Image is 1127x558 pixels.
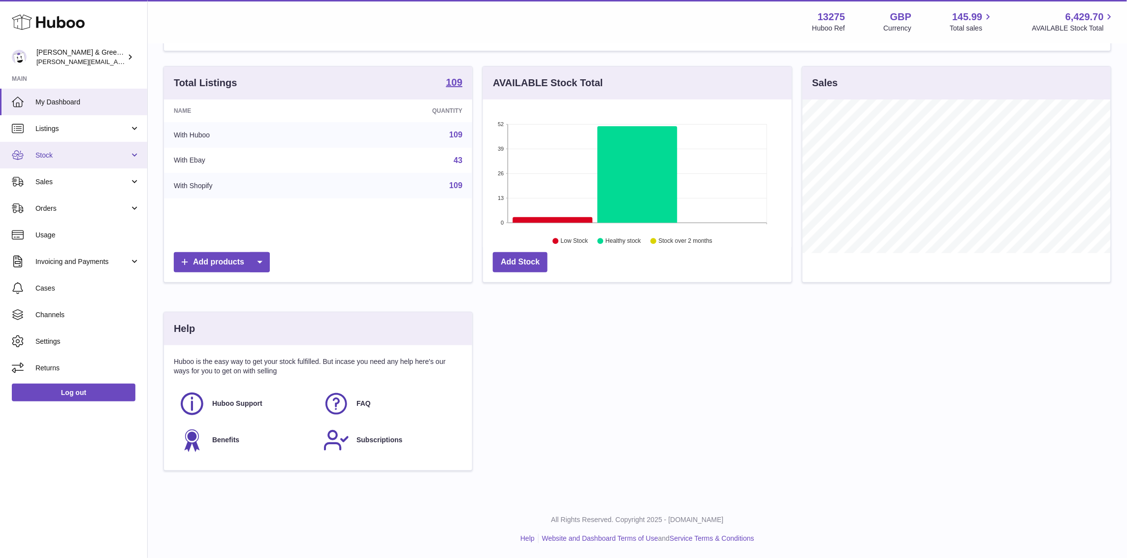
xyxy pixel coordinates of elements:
h3: Help [174,322,195,335]
strong: GBP [890,10,911,24]
td: With Ebay [164,148,330,173]
text: Stock over 2 months [659,238,712,245]
a: Subscriptions [323,427,457,454]
span: Huboo Support [212,399,262,408]
text: 52 [498,121,504,127]
h3: Sales [812,76,838,90]
span: My Dashboard [35,98,140,107]
a: Huboo Support [179,391,313,417]
span: Benefits [212,435,239,445]
span: Orders [35,204,129,213]
text: Low Stock [561,238,588,245]
div: [PERSON_NAME] & Green Ltd [36,48,125,66]
td: With Huboo [164,122,330,148]
text: 26 [498,170,504,176]
h3: AVAILABLE Stock Total [493,76,603,90]
span: Cases [35,284,140,293]
text: 39 [498,146,504,152]
a: 43 [454,156,463,164]
a: 145.99 Total sales [950,10,994,33]
a: Service Terms & Conditions [670,534,754,542]
a: Log out [12,384,135,401]
span: FAQ [356,399,371,408]
span: [PERSON_NAME][EMAIL_ADDRESS][DOMAIN_NAME] [36,58,197,66]
p: Huboo is the easy way to get your stock fulfilled. But incase you need any help here's our ways f... [174,357,462,376]
a: Add products [174,252,270,272]
text: 13 [498,195,504,201]
a: Help [520,534,535,542]
span: Usage [35,230,140,240]
div: Currency [884,24,912,33]
p: All Rights Reserved. Copyright 2025 - [DOMAIN_NAME] [156,515,1119,525]
span: Listings [35,124,129,133]
span: Returns [35,363,140,373]
span: Invoicing and Payments [35,257,129,266]
span: Sales [35,177,129,187]
span: 6,429.70 [1065,10,1104,24]
strong: 109 [446,77,462,87]
div: Huboo Ref [812,24,845,33]
a: 109 [450,131,463,139]
span: Stock [35,151,129,160]
span: 145.99 [952,10,982,24]
td: With Shopify [164,173,330,198]
a: 109 [450,181,463,190]
th: Quantity [330,99,473,122]
th: Name [164,99,330,122]
text: Healthy stock [606,238,642,245]
a: 109 [446,77,462,89]
img: ellen@bluebadgecompany.co.uk [12,50,27,65]
span: AVAILABLE Stock Total [1032,24,1115,33]
a: Website and Dashboard Terms of Use [542,534,658,542]
a: 6,429.70 AVAILABLE Stock Total [1032,10,1115,33]
span: Subscriptions [356,435,402,445]
span: Total sales [950,24,994,33]
span: Channels [35,310,140,320]
li: and [539,534,754,543]
text: 0 [501,220,504,226]
span: Settings [35,337,140,346]
strong: 13275 [818,10,845,24]
a: Add Stock [493,252,547,272]
h3: Total Listings [174,76,237,90]
a: FAQ [323,391,457,417]
a: Benefits [179,427,313,454]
